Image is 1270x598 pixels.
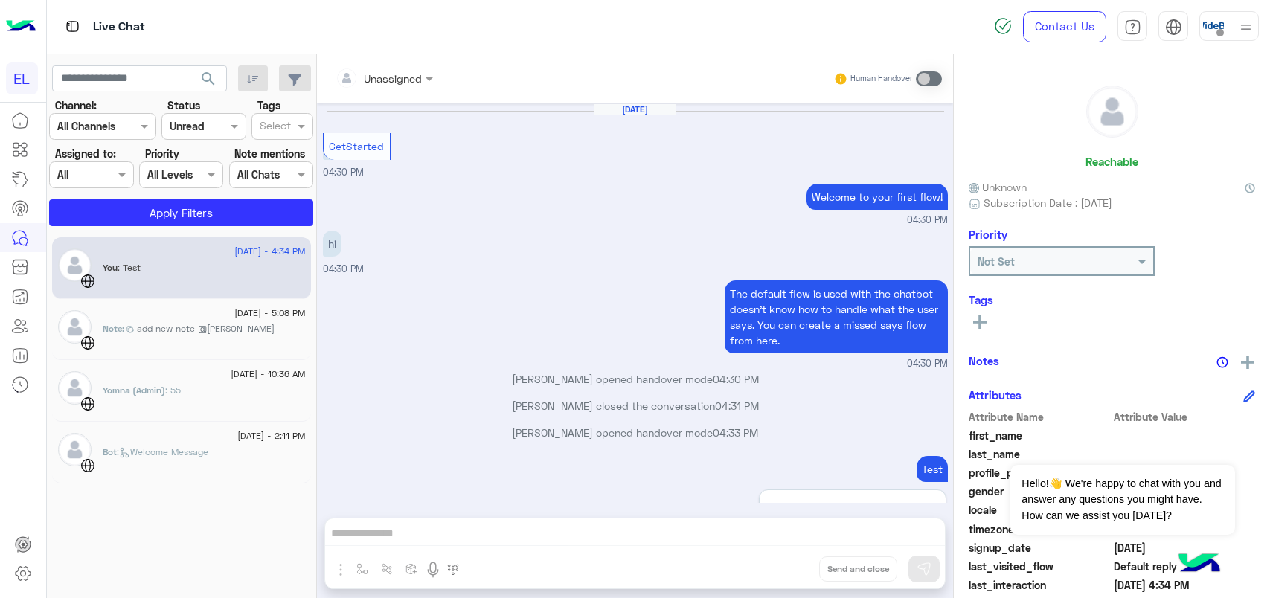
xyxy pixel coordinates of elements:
span: 04:30 PM [907,357,948,371]
span: gender [969,483,1111,499]
span: Attribute Name [969,409,1111,425]
span: Yomna (Admin) [103,385,165,396]
span: last_interaction [969,577,1111,593]
span: profile_pic [969,465,1111,480]
span: 55 [165,385,181,396]
b: Note [103,323,122,334]
p: 17/8/2025, 4:30 PM [725,280,948,353]
img: WebChat [80,458,95,473]
span: [DATE] - 5:08 PM [234,306,305,320]
label: Channel: [55,97,97,113]
span: Subscription Date : [DATE] [984,195,1112,210]
p: [PERSON_NAME] closed the conversation [323,398,948,414]
p: 17/8/2025, 4:34 PM [917,456,948,482]
span: add new note @[PERSON_NAME] [137,322,275,335]
label: Priority [145,146,179,161]
span: 04:30 PM [713,373,759,385]
button: Send and close [819,556,897,582]
img: tab [63,17,82,36]
span: 04:30 PM [323,167,364,178]
label: Tags [257,97,280,113]
span: 2025-08-17T13:30:26.149Z [1114,540,1256,556]
img: tab [1124,19,1141,36]
a: tab [1117,11,1147,42]
img: notes [1216,356,1228,368]
label: Status [167,97,200,113]
img: tab [1165,19,1182,36]
span: last_name [969,446,1111,462]
img: defaultAdmin.png [1087,86,1138,137]
span: GetStarted [329,140,384,152]
img: hulul-logo.png [1173,538,1225,591]
p: Live Chat [93,17,145,37]
p: [PERSON_NAME] opened handover mode [323,425,948,440]
img: defaultAdmin.png [58,433,92,466]
img: Logo [6,11,36,42]
span: [DATE] - 2:11 PM [237,429,305,443]
label: Assigned to: [55,146,116,161]
img: spinner [994,17,1012,35]
span: You [103,262,118,273]
span: Hello!👋 We're happy to chat with you and answer any questions you might have. How can we assist y... [1010,465,1234,535]
div: Select [257,118,291,137]
span: signup_date [969,540,1111,556]
h6: Reachable [1085,155,1138,168]
p: [PERSON_NAME] opened handover mode [323,371,948,387]
span: locale [969,502,1111,518]
span: Test [118,262,141,273]
button: Apply Filters [49,199,313,226]
img: userImage [1203,15,1224,36]
span: 04:33 PM [713,426,758,439]
h6: [DATE] [594,104,676,115]
p: 17/8/2025, 4:30 PM [806,184,948,210]
img: defaultAdmin.png [58,310,92,344]
img: WebChat [80,396,95,411]
img: WebChat [80,335,95,350]
span: last_visited_flow [969,559,1111,574]
h6: Notes [969,354,999,367]
span: 04:31 PM [715,399,759,412]
span: timezone [969,521,1111,537]
span: [DATE] - 4:34 PM [234,245,305,258]
b: : [122,323,138,334]
img: defaultAdmin.png [58,248,92,282]
button: search [190,65,227,97]
img: defaultAdmin.png [58,371,92,405]
img: WebChat [80,274,95,289]
label: Note mentions [234,146,305,161]
div: EL [6,62,38,94]
span: Bot [103,446,117,457]
span: first_name [969,428,1111,443]
h6: Attributes [969,388,1022,402]
small: Human Handover [850,73,913,85]
span: [DATE] - 10:36 AM [231,367,305,381]
span: 04:30 PM [323,263,364,274]
span: Attribute Value [1114,409,1256,425]
span: 2025-08-17T13:34:20.878Z [1114,577,1256,593]
span: Unknown [969,179,1027,195]
a: Contact Us [1023,11,1106,42]
span: search [199,70,217,88]
p: 17/8/2025, 4:30 PM [323,231,341,257]
span: : Welcome Message [117,446,208,457]
img: add [1241,356,1254,369]
h6: Priority [969,228,1007,241]
span: 04:30 PM [907,213,948,228]
img: profile [1237,18,1255,36]
span: Default reply [1114,559,1256,574]
h6: Tags [969,293,1255,306]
